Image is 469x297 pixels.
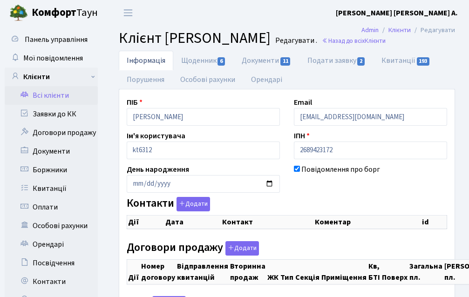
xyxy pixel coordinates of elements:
th: Поверх [381,259,408,284]
a: Контакти [5,272,98,291]
button: Договори продажу [225,241,259,256]
a: Квитанції [5,179,98,198]
a: Договори продажу [5,123,98,142]
a: Подати заявку [299,51,374,70]
a: Посвідчення [5,254,98,272]
label: День народження [127,164,189,175]
th: Приміщення [320,259,367,284]
span: Мої повідомлення [23,53,83,63]
th: Тип [279,259,294,284]
th: Секція [294,259,320,284]
span: 11 [280,57,291,66]
a: Орендарі [5,235,98,254]
a: Всі клієнти [5,86,98,105]
th: ЖК [266,259,279,284]
th: Відправлення квитанцій [176,259,229,284]
th: Номер договору [140,259,176,284]
th: Вторинна продаж [229,259,266,284]
a: Admin [361,25,379,35]
a: Інформація [119,51,173,70]
a: Орендарі [243,70,290,89]
label: Повідомлення про борг [301,164,380,175]
th: Загальна пл. [408,259,443,284]
a: Мої повідомлення [5,49,98,67]
a: Порушення [119,70,172,89]
img: logo.png [9,4,28,22]
a: Щоденник [173,51,234,70]
span: 2 [357,57,365,66]
label: Ім'я користувача [127,130,185,142]
a: Особові рахунки [5,216,98,235]
th: Коментар [314,216,421,229]
a: Заявки до КК [5,105,98,123]
a: Назад до всіхКлієнти [322,36,386,45]
a: Клієнти [5,67,98,86]
th: id [421,216,447,229]
button: Переключити навігацію [116,5,140,20]
th: Контакт [221,216,314,229]
span: Клієнт [PERSON_NAME] [119,27,271,49]
label: ІПН [294,130,310,142]
a: Додати [223,239,259,256]
a: Квитанції [374,51,438,70]
span: Таун [32,5,98,21]
a: Оплати [5,198,98,216]
th: Дата [164,216,221,229]
span: 6 [218,57,225,66]
th: Дії [127,259,141,284]
span: Клієнти [365,36,386,45]
th: Дії [127,216,165,229]
a: Документи [5,142,98,161]
th: Кв, БТІ [367,259,381,284]
a: Особові рахунки [172,70,243,89]
li: Редагувати [411,25,455,35]
small: Редагувати . [273,36,317,45]
a: Клієнти [388,25,411,35]
span: Панель управління [25,34,88,45]
label: Договори продажу [127,241,259,256]
b: Комфорт [32,5,76,20]
a: [PERSON_NAME] [PERSON_NAME] А. [336,7,458,19]
nav: breadcrumb [347,20,469,40]
label: Контакти [127,197,210,211]
button: Контакти [177,197,210,211]
span: 193 [417,57,430,66]
b: [PERSON_NAME] [PERSON_NAME] А. [336,8,458,18]
a: Панель управління [5,30,98,49]
label: ПІБ [127,97,143,108]
a: Боржники [5,161,98,179]
a: Документи [234,51,299,70]
a: Додати [174,196,210,212]
label: Email [294,97,312,108]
